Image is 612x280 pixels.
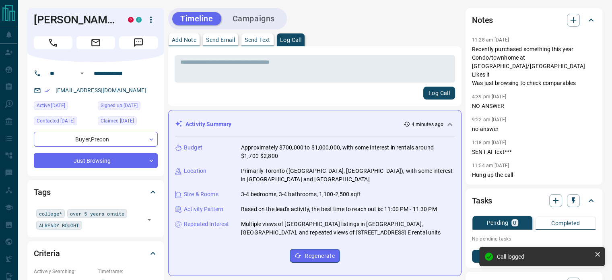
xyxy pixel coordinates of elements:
[136,17,142,23] div: condos.ca
[245,37,270,43] p: Send Text
[472,14,493,27] h2: Notes
[241,205,437,214] p: Based on the lead's activity, the best time to reach out is: 11:00 PM - 11:30 PM
[44,88,50,93] svg: Email Verified
[34,183,158,202] div: Tags
[472,233,596,245] p: No pending tasks
[290,249,340,263] button: Regenerate
[34,132,158,147] div: Buyer , Precon
[472,194,492,207] h2: Tasks
[184,143,202,152] p: Budget
[472,102,596,110] p: NO ANSWER
[34,268,94,275] p: Actively Searching:
[472,45,596,87] p: Recently purchased something this year Condo/townhome at [GEOGRAPHIC_DATA]/[GEOGRAPHIC_DATA] Like...
[185,120,231,129] p: Activity Summary
[472,163,509,168] p: 11:54 am [DATE]
[172,12,221,25] button: Timeline
[175,117,455,132] div: Activity Summary4 minutes ago
[34,244,158,263] div: Criteria
[184,220,229,228] p: Repeated Interest
[172,37,196,43] p: Add Note
[280,37,301,43] p: Log Call
[472,191,596,210] div: Tasks
[56,87,146,93] a: [EMAIL_ADDRESS][DOMAIN_NAME]
[37,102,65,110] span: Active [DATE]
[472,94,506,100] p: 4:39 pm [DATE]
[225,12,283,25] button: Campaigns
[34,101,94,112] div: Tue Oct 14 2025
[241,220,455,237] p: Multiple views of [GEOGRAPHIC_DATA] listings in [GEOGRAPHIC_DATA], [GEOGRAPHIC_DATA], and repeate...
[101,102,138,110] span: Signed up [DATE]
[412,121,443,128] p: 4 minutes ago
[472,37,509,43] p: 11:28 am [DATE]
[472,117,506,122] p: 9:22 am [DATE]
[472,140,506,145] p: 1:18 pm [DATE]
[70,209,124,218] span: over 5 years onsite
[39,221,79,229] span: ALREADY BOUGHT
[98,101,158,112] div: Sat Oct 21 2017
[37,117,74,125] span: Contacted [DATE]
[241,190,361,199] p: 3-4 bedrooms, 3-4 bathrooms, 1,100-2,500 sqft
[34,247,60,260] h2: Criteria
[184,167,206,175] p: Location
[206,37,235,43] p: Send Email
[98,116,158,128] div: Tue Apr 15 2025
[119,36,158,49] span: Message
[77,68,87,78] button: Open
[98,268,158,275] p: Timeframe:
[34,116,94,128] div: Thu Oct 02 2025
[551,220,580,226] p: Completed
[34,153,158,168] div: Just Browsing
[472,125,596,133] p: no answer
[497,253,591,260] div: Call logged
[184,205,223,214] p: Activity Pattern
[472,148,596,156] p: SENT AI Text***
[241,167,455,184] p: Primarily Toronto ([GEOGRAPHIC_DATA], [GEOGRAPHIC_DATA]), with some interest in [GEOGRAPHIC_DATA]...
[513,220,516,226] p: 0
[184,190,218,199] p: Size & Rooms
[34,36,72,49] span: Call
[472,250,596,263] button: New Task
[144,214,155,225] button: Open
[472,171,596,179] p: Hung up the call
[486,220,508,226] p: Pending
[39,209,62,218] span: college*
[241,143,455,160] p: Approximately $700,000 to $1,000,000, with some interest in rentals around $1,700-$2,800
[128,17,134,23] div: property.ca
[34,186,50,199] h2: Tags
[423,87,455,100] button: Log Call
[472,10,596,30] div: Notes
[34,13,116,26] h1: [PERSON_NAME]
[101,117,134,125] span: Claimed [DATE]
[76,36,115,49] span: Email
